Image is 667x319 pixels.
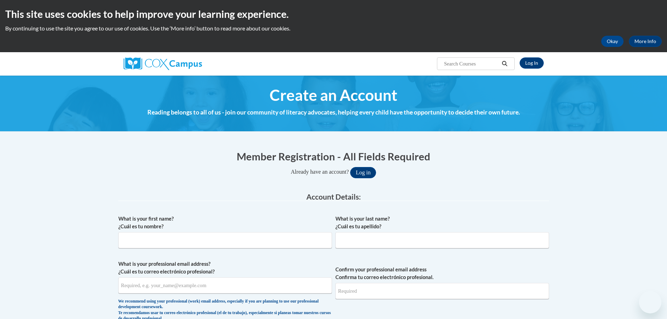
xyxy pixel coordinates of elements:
iframe: Button to launch messaging window [639,291,661,313]
h4: Reading belongs to all of us - join our community of literacy advocates, helping every child have... [118,108,549,117]
label: Confirm your professional email address Confirma tu correo electrónico profesional. [335,266,549,281]
span: Account Details: [306,192,361,201]
button: Okay [601,36,624,47]
label: What is your professional email address? ¿Cuál es tu correo electrónico profesional? [118,260,332,276]
a: Log In [520,57,544,69]
h1: Member Registration - All Fields Required [118,149,549,164]
input: Metadata input [118,232,332,248]
h2: This site uses cookies to help improve your learning experience. [5,7,662,21]
span: Already have an account? [291,169,349,175]
input: Required [335,283,549,299]
span: Create an Account [270,86,397,104]
button: Log in [350,167,376,178]
input: Metadata input [335,232,549,248]
input: Metadata input [118,277,332,293]
label: What is your first name? ¿Cuál es tu nombre? [118,215,332,230]
a: More Info [629,36,662,47]
p: By continuing to use the site you agree to our use of cookies. Use the ‘More info’ button to read... [5,25,662,32]
input: Search Courses [443,60,499,68]
img: Cox Campus [124,57,202,70]
button: Search [499,60,510,68]
label: What is your last name? ¿Cuál es tu apellido? [335,215,549,230]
